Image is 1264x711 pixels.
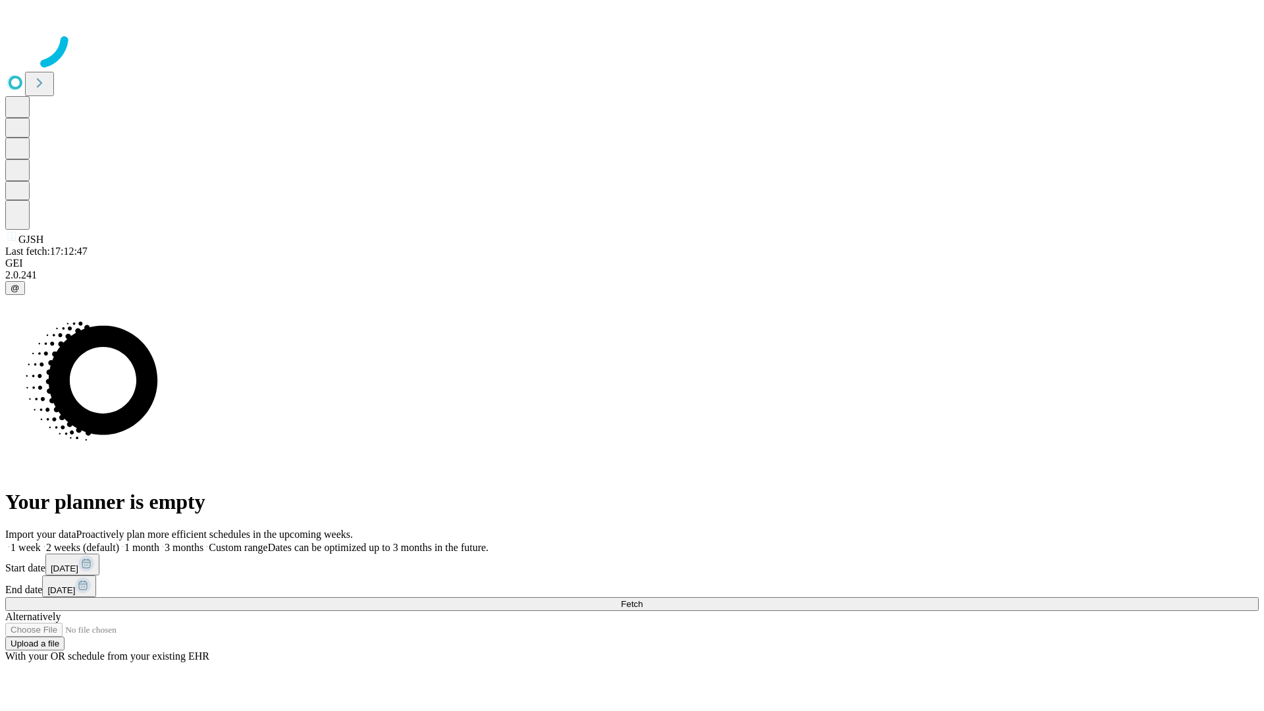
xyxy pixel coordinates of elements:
[11,283,20,293] span: @
[621,599,643,609] span: Fetch
[5,650,209,662] span: With your OR schedule from your existing EHR
[5,257,1259,269] div: GEI
[5,554,1259,575] div: Start date
[5,246,88,257] span: Last fetch: 17:12:47
[124,542,159,553] span: 1 month
[165,542,203,553] span: 3 months
[18,234,43,245] span: GJSH
[42,575,96,597] button: [DATE]
[5,269,1259,281] div: 2.0.241
[209,542,267,553] span: Custom range
[5,575,1259,597] div: End date
[5,637,65,650] button: Upload a file
[5,597,1259,611] button: Fetch
[5,611,61,622] span: Alternatively
[46,542,119,553] span: 2 weeks (default)
[47,585,75,595] span: [DATE]
[76,529,353,540] span: Proactively plan more efficient schedules in the upcoming weeks.
[268,542,488,553] span: Dates can be optimized up to 3 months in the future.
[51,564,78,573] span: [DATE]
[45,554,99,575] button: [DATE]
[5,281,25,295] button: @
[5,529,76,540] span: Import your data
[5,490,1259,514] h1: Your planner is empty
[11,542,41,553] span: 1 week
